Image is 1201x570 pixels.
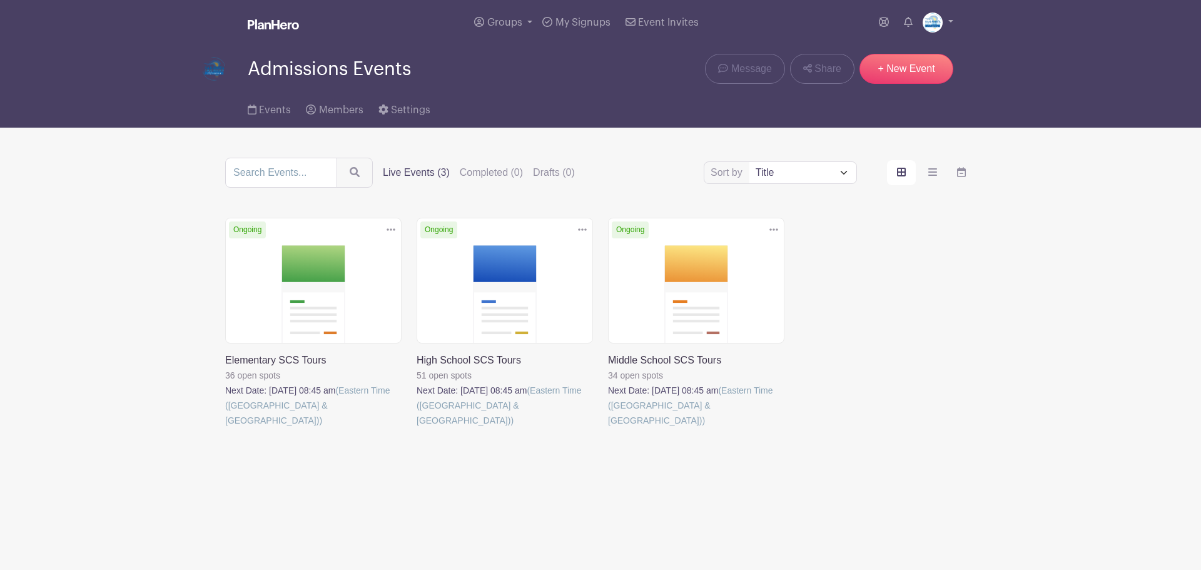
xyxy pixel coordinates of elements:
[248,59,411,79] span: Admissions Events
[248,88,291,128] a: Events
[195,50,233,88] img: Admissions%20Logo%20%20(2).png
[711,165,746,180] label: Sort by
[638,18,699,28] span: Event Invites
[731,61,772,76] span: Message
[225,158,337,188] input: Search Events...
[555,18,611,28] span: My Signups
[859,54,953,84] a: + New Event
[705,54,784,84] a: Message
[814,61,841,76] span: Share
[533,165,575,180] label: Drafts (0)
[248,19,299,29] img: logo_white-6c42ec7e38ccf1d336a20a19083b03d10ae64f83f12c07503d8b9e83406b4c7d.svg
[790,54,854,84] a: Share
[319,105,363,115] span: Members
[383,165,575,180] div: filters
[391,105,430,115] span: Settings
[487,18,522,28] span: Groups
[306,88,363,128] a: Members
[923,13,943,33] img: Admisions%20Logo.png
[259,105,291,115] span: Events
[383,165,450,180] label: Live Events (3)
[378,88,430,128] a: Settings
[887,160,976,185] div: order and view
[460,165,523,180] label: Completed (0)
